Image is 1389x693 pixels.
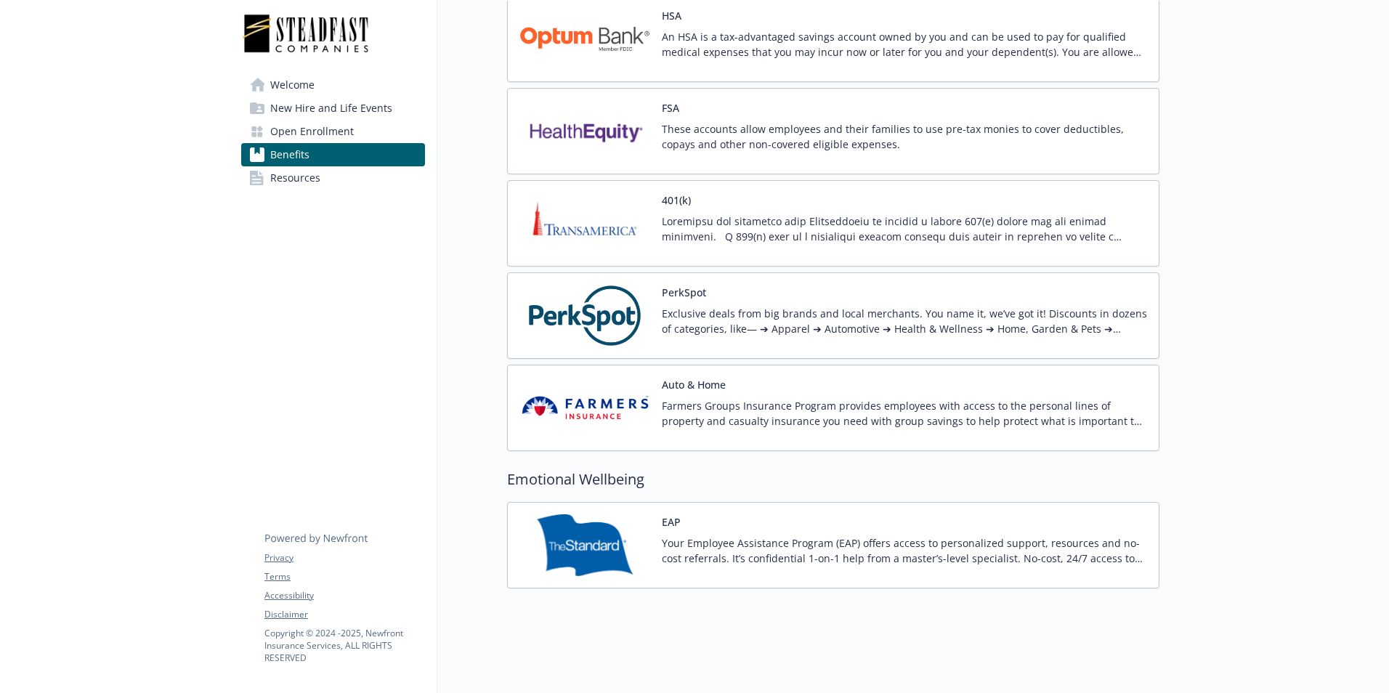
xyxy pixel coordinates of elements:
p: Copyright © 2024 - 2025 , Newfront Insurance Services, ALL RIGHTS RESERVED [264,627,424,664]
span: Benefits [270,143,309,166]
img: Transamerica Retirement Services carrier logo [519,192,650,254]
a: New Hire and Life Events [241,97,425,120]
span: Resources [270,166,320,190]
button: HSA [662,8,681,23]
a: Welcome [241,73,425,97]
a: Terms [264,570,424,583]
img: Farmers Insurance carrier logo [519,377,650,439]
button: PerkSpot [662,285,706,300]
span: New Hire and Life Events [270,97,392,120]
p: Your Employee Assistance Program (EAP) offers access to personalized support, resources and no-co... [662,535,1147,566]
button: Auto & Home [662,377,726,392]
span: Welcome [270,73,315,97]
a: Privacy [264,551,424,564]
button: FSA [662,100,679,115]
p: Farmers Groups Insurance Program provides employees with access to the personal lines of property... [662,398,1147,429]
a: Open Enrollment [241,120,425,143]
img: Health Equity carrier logo [519,100,650,162]
h2: Emotional Wellbeing [507,469,1159,490]
a: Benefits [241,143,425,166]
img: Standard Insurance Company carrier logo [519,514,650,576]
p: Exclusive deals from big brands and local merchants. You name it, we’ve got it! Discounts in doze... [662,306,1147,336]
button: EAP [662,514,681,530]
p: These accounts allow employees and their families to use pre-tax monies to cover deductibles, cop... [662,121,1147,152]
a: Disclaimer [264,608,424,621]
span: Open Enrollment [270,120,354,143]
img: Optum Bank carrier logo [519,8,650,70]
p: An HSA is a tax-advantaged savings account owned by you and can be used to pay for qualified medi... [662,29,1147,60]
a: Resources [241,166,425,190]
p: Loremipsu dol sitametco adip Elitseddoeiu te incidid u labore 607(e) dolore mag ali enimad minimv... [662,214,1147,244]
button: 401(k) [662,192,691,208]
a: Accessibility [264,589,424,602]
img: PerkSpot carrier logo [519,285,650,346]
